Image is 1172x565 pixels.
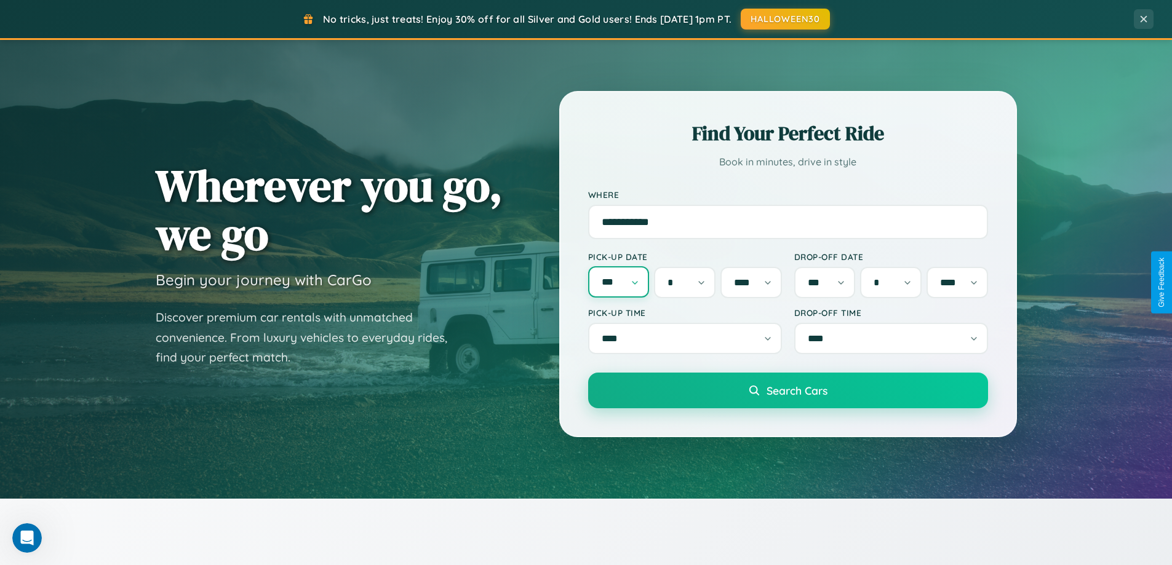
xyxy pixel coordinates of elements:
button: HALLOWEEN30 [741,9,830,30]
label: Pick-up Date [588,251,782,262]
p: Discover premium car rentals with unmatched convenience. From luxury vehicles to everyday rides, ... [156,307,463,368]
span: Search Cars [767,384,827,397]
label: Drop-off Date [794,251,988,262]
div: Give Feedback [1157,258,1166,307]
button: Search Cars [588,373,988,408]
label: Where [588,189,988,200]
h3: Begin your journey with CarGo [156,271,372,289]
h1: Wherever you go, we go [156,161,503,258]
label: Pick-up Time [588,307,782,318]
iframe: Intercom live chat [12,523,42,553]
span: No tricks, just treats! Enjoy 30% off for all Silver and Gold users! Ends [DATE] 1pm PT. [323,13,732,25]
h2: Find Your Perfect Ride [588,120,988,147]
label: Drop-off Time [794,307,988,318]
p: Book in minutes, drive in style [588,153,988,171]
